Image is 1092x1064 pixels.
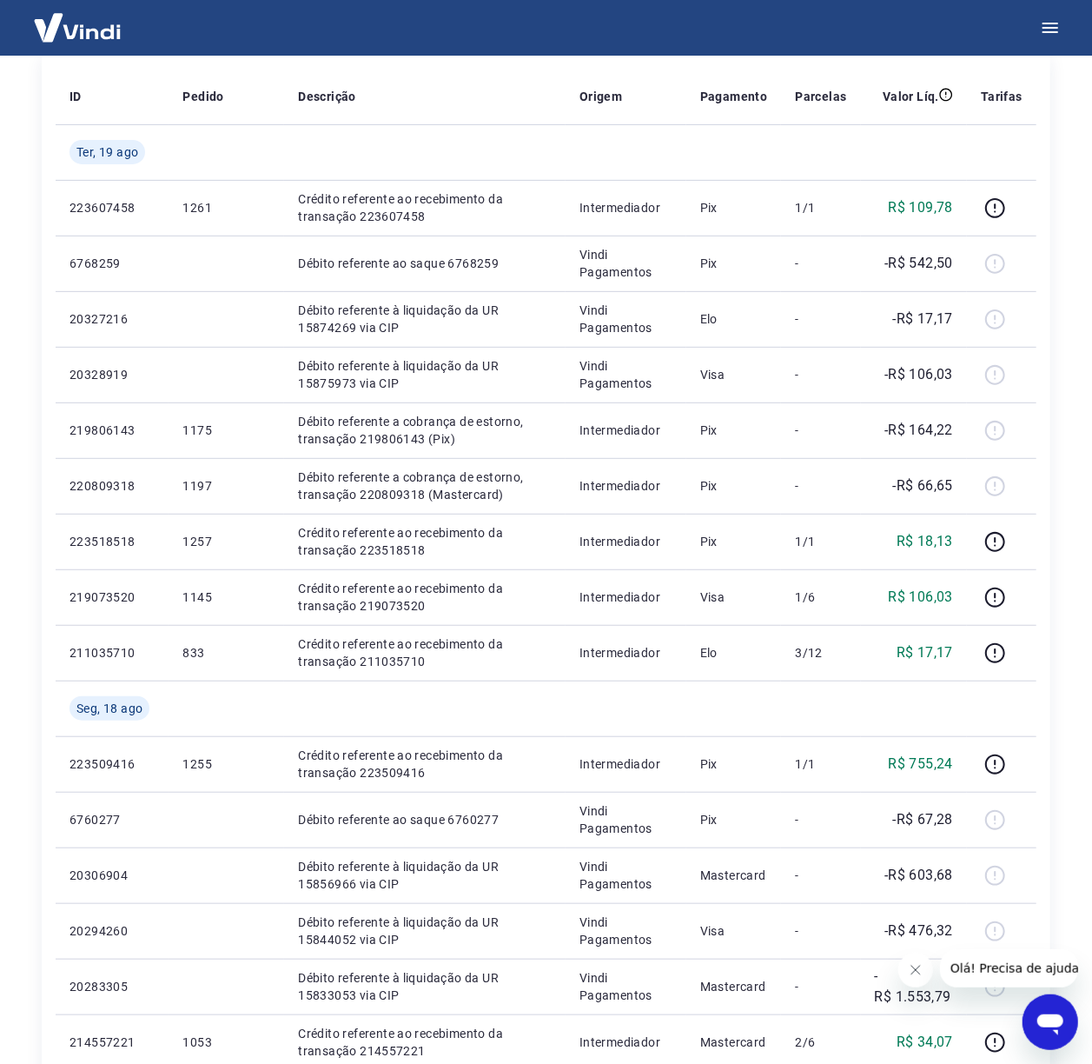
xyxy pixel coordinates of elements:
p: Débito referente ao saque 6768259 [298,255,552,272]
p: R$ 109,78 [889,197,954,218]
p: Valor Líq. [883,88,939,105]
p: Crédito referente ao recebimento da transação 223607458 [298,190,552,225]
p: 6768259 [69,255,155,272]
p: Débito referente a cobrança de estorno, transação 219806143 (Pix) [298,413,552,448]
p: Intermediador [579,533,672,550]
p: Débito referente ao saque 6760277 [298,811,552,828]
p: Crédito referente ao recebimento da transação 214557221 [298,1025,552,1060]
p: 1/6 [795,589,846,606]
span: Ter, 19 ago [76,143,138,161]
p: Intermediador [579,1034,672,1051]
p: -R$ 1.553,79 [875,966,954,1007]
p: Visa [700,366,768,383]
p: 1261 [182,199,270,216]
p: Débito referente à liquidação da UR 15874269 via CIP [298,302,552,336]
p: Vindi Pagamentos [579,858,672,893]
p: 20294260 [69,922,155,940]
p: Pix [700,811,768,828]
p: Elo [700,310,768,328]
p: Visa [700,922,768,940]
p: Pix [700,755,768,773]
p: R$ 106,03 [889,587,954,608]
p: R$ 18,13 [897,531,953,552]
p: Pix [700,422,768,439]
p: Crédito referente ao recebimento da transação 219073520 [298,580,552,615]
p: Débito referente à liquidação da UR 15833053 via CIP [298,969,552,1004]
p: Crédito referente ao recebimento da transação 223509416 [298,747,552,781]
p: Elo [700,644,768,662]
p: 20306904 [69,867,155,884]
p: 833 [182,644,270,662]
p: Débito referente à liquidação da UR 15875973 via CIP [298,357,552,392]
p: 223607458 [69,199,155,216]
p: Débito referente à liquidação da UR 15856966 via CIP [298,858,552,893]
p: 6760277 [69,811,155,828]
p: -R$ 17,17 [893,309,954,329]
p: Crédito referente ao recebimento da transação 211035710 [298,635,552,670]
p: Tarifas [981,88,1023,105]
p: Vindi Pagamentos [579,302,672,336]
p: Vindi Pagamentos [579,357,672,392]
p: -R$ 603,68 [884,865,953,886]
p: 220809318 [69,477,155,495]
p: 1175 [182,422,270,439]
p: 1255 [182,755,270,773]
p: - [795,366,846,383]
p: Vindi Pagamentos [579,969,672,1004]
p: - [795,978,846,995]
p: 2/6 [795,1034,846,1051]
p: Intermediador [579,644,672,662]
p: - [795,310,846,328]
p: Intermediador [579,199,672,216]
p: Intermediador [579,422,672,439]
p: -R$ 542,50 [884,253,953,274]
p: 1/1 [795,533,846,550]
p: ID [69,88,82,105]
p: 211035710 [69,644,155,662]
p: Pix [700,199,768,216]
p: 1053 [182,1034,270,1051]
p: 1257 [182,533,270,550]
p: Intermediador [579,477,672,495]
p: -R$ 67,28 [893,809,954,830]
img: Vindi [21,1,134,54]
p: - [795,477,846,495]
p: - [795,422,846,439]
p: Mastercard [700,978,768,995]
p: 20283305 [69,978,155,995]
p: Parcelas [795,88,846,105]
p: 223509416 [69,755,155,773]
p: Pix [700,533,768,550]
p: Visa [700,589,768,606]
p: 1145 [182,589,270,606]
p: Vindi Pagamentos [579,802,672,837]
p: 20327216 [69,310,155,328]
p: Descrição [298,88,356,105]
p: - [795,811,846,828]
p: Origem [579,88,622,105]
p: Intermediador [579,755,672,773]
p: - [795,255,846,272]
p: Pix [700,477,768,495]
p: Débito referente a cobrança de estorno, transação 220809318 (Mastercard) [298,469,552,503]
iframe: Botão para abrir a janela de mensagens [1023,994,1078,1050]
p: Mastercard [700,867,768,884]
p: Intermediador [579,589,672,606]
p: -R$ 164,22 [884,420,953,441]
p: 219073520 [69,589,155,606]
span: Olá! Precisa de ajuda? [10,12,146,26]
p: Débito referente à liquidação da UR 15844052 via CIP [298,914,552,948]
span: Seg, 18 ago [76,700,142,717]
p: Vindi Pagamentos [579,246,672,281]
p: 1/1 [795,199,846,216]
p: Mastercard [700,1034,768,1051]
p: 214557221 [69,1034,155,1051]
p: 20328919 [69,366,155,383]
p: -R$ 106,03 [884,364,953,385]
p: -R$ 66,65 [893,475,954,496]
p: Crédito referente ao recebimento da transação 223518518 [298,524,552,559]
p: R$ 17,17 [897,642,953,663]
p: 1197 [182,477,270,495]
p: Vindi Pagamentos [579,914,672,948]
p: 3/12 [795,644,846,662]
